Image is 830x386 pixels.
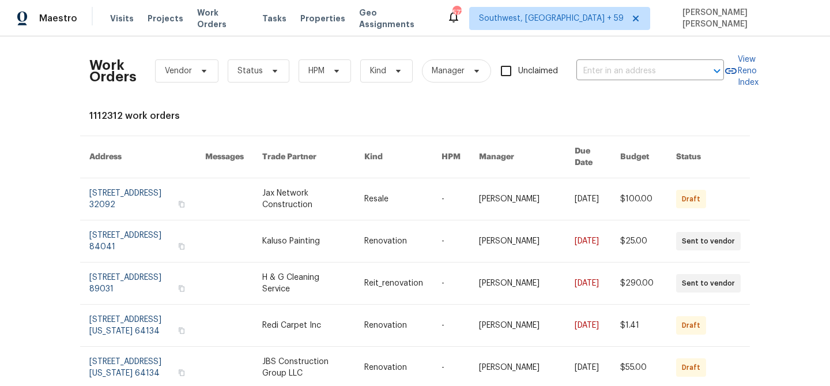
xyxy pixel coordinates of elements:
[355,220,432,263] td: Renovation
[355,263,432,305] td: Reit_renovation
[667,136,750,178] th: Status
[148,13,183,24] span: Projects
[253,263,355,305] td: H & G Cleaning Service
[432,220,470,263] td: -
[237,65,263,77] span: Status
[262,14,286,23] span: Tasks
[308,65,325,77] span: HPM
[300,13,345,24] span: Properties
[470,263,565,305] td: [PERSON_NAME]
[176,199,187,209] button: Copy Address
[432,136,470,178] th: HPM
[432,65,465,77] span: Manager
[565,136,611,178] th: Due Date
[470,178,565,220] td: [PERSON_NAME]
[253,305,355,347] td: Redi Carpet Inc
[355,305,432,347] td: Renovation
[196,136,253,178] th: Messages
[80,136,196,178] th: Address
[432,178,470,220] td: -
[253,136,355,178] th: Trade Partner
[470,305,565,347] td: [PERSON_NAME]
[355,178,432,220] td: Resale
[355,136,432,178] th: Kind
[89,59,137,83] h2: Work Orders
[359,7,433,30] span: Geo Assignments
[39,13,77,24] span: Maestro
[165,65,192,77] span: Vendor
[432,305,470,347] td: -
[253,220,355,263] td: Kaluso Painting
[89,110,741,122] div: 1112312 work orders
[518,65,558,77] span: Unclaimed
[479,13,624,24] span: Southwest, [GEOGRAPHIC_DATA] + 59
[370,65,386,77] span: Kind
[176,368,187,378] button: Copy Address
[452,7,461,18] div: 577
[576,62,692,80] input: Enter in an address
[176,325,187,336] button: Copy Address
[197,7,248,30] span: Work Orders
[678,7,813,30] span: [PERSON_NAME] [PERSON_NAME]
[724,54,759,88] a: View Reno Index
[470,136,565,178] th: Manager
[176,241,187,252] button: Copy Address
[253,178,355,220] td: Jax Network Construction
[709,63,725,79] button: Open
[110,13,134,24] span: Visits
[432,263,470,305] td: -
[611,136,667,178] th: Budget
[470,220,565,263] td: [PERSON_NAME]
[176,283,187,294] button: Copy Address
